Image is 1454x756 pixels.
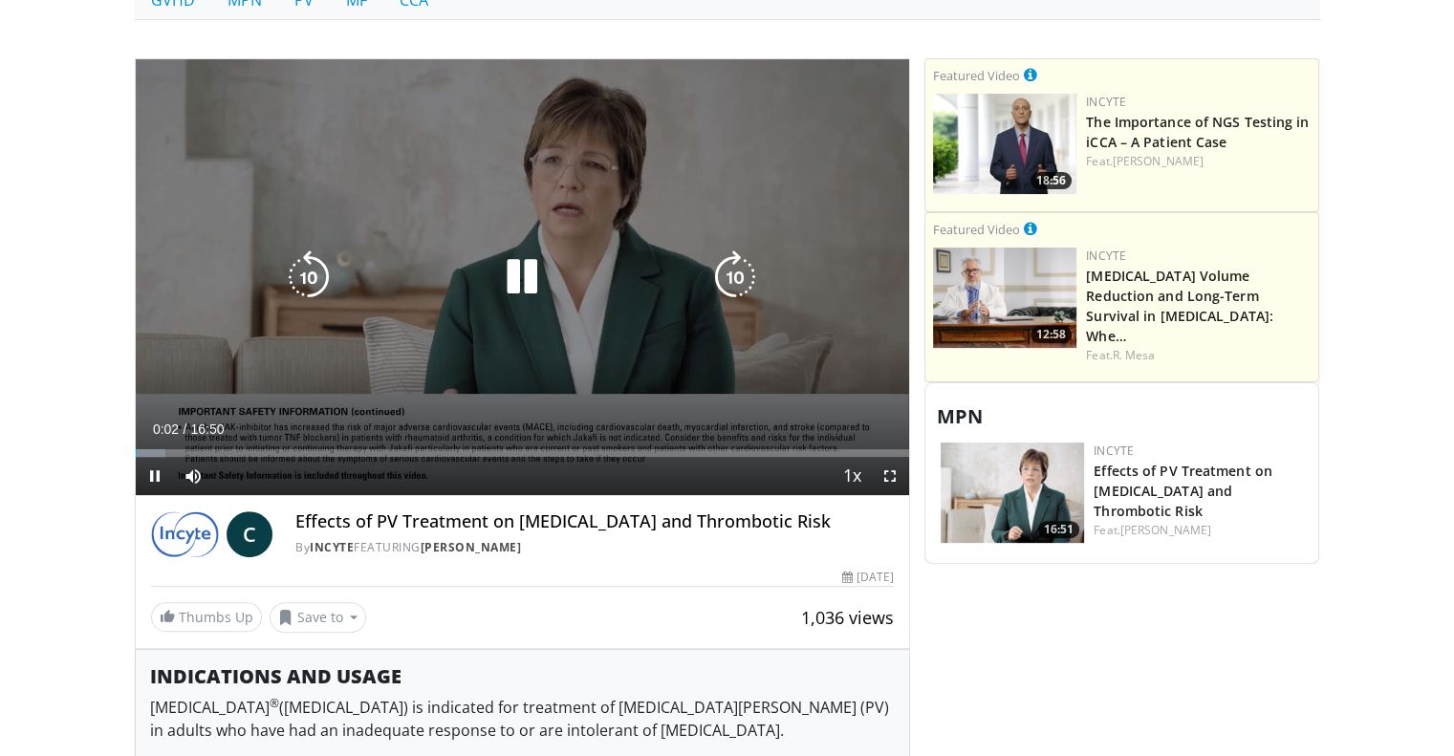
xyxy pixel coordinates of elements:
[1094,522,1303,539] div: Feat.
[941,443,1084,543] img: d87faa72-4e92-4a7a-bc57-4b4514b4505e.png.150x105_q85_crop-smart_upscale.png
[1120,522,1211,538] a: [PERSON_NAME]
[270,602,367,633] button: Save to
[871,457,909,495] button: Fullscreen
[136,449,910,457] div: Progress Bar
[1086,347,1311,364] div: Feat.
[421,539,522,555] a: [PERSON_NAME]
[174,457,212,495] button: Mute
[310,539,354,555] a: Incyte
[1038,521,1079,538] span: 16:51
[184,421,187,437] span: /
[1086,248,1126,264] a: Incyte
[151,602,262,632] a: Thumbs Up
[1113,347,1156,363] a: R. Mesa
[937,403,983,429] span: MPN
[1086,94,1126,110] a: Incyte
[933,94,1076,194] img: 6827cc40-db74-4ebb-97c5-13e529cfd6fb.png.150x105_q85_crop-smart_upscale.png
[1094,443,1134,459] a: Incyte
[1031,326,1072,343] span: 12:58
[933,248,1076,348] img: 7350bff6-2067-41fe-9408-af54c6d3e836.png.150x105_q85_crop-smart_upscale.png
[933,94,1076,194] a: 18:56
[933,221,1020,238] small: Featured Video
[801,606,894,629] span: 1,036 views
[151,511,220,557] img: Incyte
[227,511,272,557] a: C
[295,511,894,532] h4: Effects of PV Treatment on [MEDICAL_DATA] and Thrombotic Risk
[941,443,1084,543] a: 16:51
[150,696,896,742] p: [MEDICAL_DATA] ([MEDICAL_DATA]) is indicated for treatment of [MEDICAL_DATA][PERSON_NAME] (PV) in...
[1113,153,1204,169] a: [PERSON_NAME]
[1086,153,1311,170] div: Feat.
[1086,267,1273,345] a: [MEDICAL_DATA] Volume Reduction and Long-Term Survival in [MEDICAL_DATA]: Whe…
[933,67,1020,84] small: Featured Video
[190,421,224,437] span: 16:50
[150,663,401,689] strong: INDICATIONS AND USAGE
[933,248,1076,348] a: 12:58
[842,569,894,586] div: [DATE]
[1094,462,1272,520] a: Effects of PV Treatment on [MEDICAL_DATA] and Thrombotic Risk
[136,59,910,496] video-js: Video Player
[1031,172,1072,189] span: 18:56
[270,695,279,711] sup: ®
[1086,113,1309,151] a: The Importance of NGS Testing in iCCA – A Patient Case
[153,421,179,437] span: 0:02
[295,539,894,556] div: By FEATURING
[833,457,871,495] button: Playback Rate
[136,457,174,495] button: Pause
